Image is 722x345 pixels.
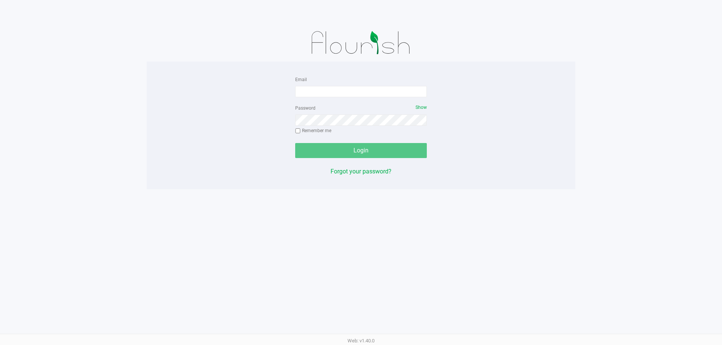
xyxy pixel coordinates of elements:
button: Forgot your password? [331,167,391,176]
input: Remember me [295,128,300,134]
span: Web: v1.40.0 [347,338,375,343]
label: Password [295,105,315,111]
label: Email [295,76,307,83]
span: Show [416,105,427,110]
label: Remember me [295,127,331,134]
